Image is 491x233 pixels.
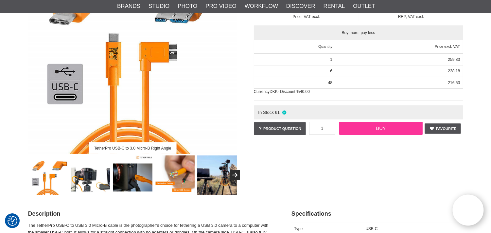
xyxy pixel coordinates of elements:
[254,26,463,40] span: Buy more, pay less
[286,2,315,10] a: Discover
[281,110,287,115] i: In stock
[359,14,463,19] span: RRP, VAT excl.
[270,89,278,94] span: DKK
[353,2,375,10] a: Outlet
[178,2,197,10] a: Photo
[448,69,460,73] span: 238.18
[28,155,68,195] img: TetherPro USB-C to 3.0 Micro-B Right Angle
[149,2,169,10] a: Studio
[258,110,274,115] span: In Stock
[278,89,300,94] span: - Discount %
[113,155,152,195] img: Tether Pro Tether Tools
[245,2,278,10] a: Workflow
[71,155,110,195] img: Tether Pro Tether Tools
[117,2,140,10] a: Brands
[8,215,17,227] button: Consent Preferences
[28,210,275,218] h2: Description
[324,2,345,10] a: Rental
[318,45,332,48] span: Quantity
[155,155,195,195] img: Tether Pro
[365,226,377,231] span: USB-C
[89,142,177,154] div: TetherPro USB-C to 3.0 Micro-B Right Angle
[448,81,460,85] span: 216.53
[425,123,461,134] a: Favourite
[294,226,303,231] span: Type
[291,210,463,218] h2: Specifications
[275,110,280,115] span: 61
[330,69,332,73] span: 6
[8,216,17,226] img: Revisit consent button
[339,122,423,135] a: Buy
[254,89,270,94] span: Currency
[330,57,332,62] span: 1
[254,14,359,19] span: Price, VAT excl.
[448,57,460,62] span: 259.83
[254,122,306,135] a: Product question
[197,155,237,195] img: Tether Pro
[435,45,460,48] span: Price excl. VAT
[328,81,332,85] span: 48
[205,2,236,10] a: Pro Video
[230,170,240,180] button: Next
[300,89,310,94] span: 40.00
